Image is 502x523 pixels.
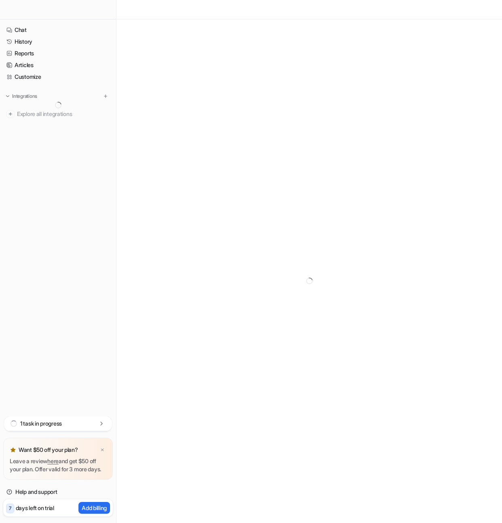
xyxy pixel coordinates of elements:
a: here [47,458,59,464]
img: x [100,447,105,453]
img: star [10,447,16,453]
a: Articles [3,59,113,71]
a: Customize [3,71,113,82]
button: Add billing [78,502,110,514]
button: Integrations [3,92,40,100]
p: Add billing [82,504,107,512]
img: menu_add.svg [103,93,108,99]
p: 7 [9,505,11,512]
span: Explore all integrations [17,108,110,120]
a: Explore all integrations [3,108,113,120]
p: days left on trial [16,504,54,512]
img: expand menu [5,93,11,99]
p: 1 task in progress [20,420,62,428]
img: explore all integrations [6,110,15,118]
p: Want $50 off your plan? [19,446,78,454]
p: Integrations [12,93,37,99]
a: Chat [3,24,113,36]
a: History [3,36,113,47]
a: Help and support [3,486,113,498]
a: Reports [3,48,113,59]
p: Leave a review and get $50 off your plan. Offer valid for 3 more days. [10,457,106,473]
